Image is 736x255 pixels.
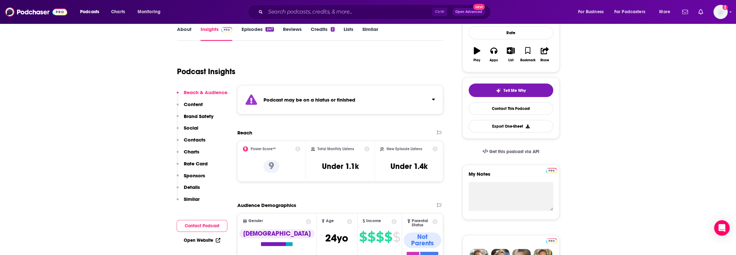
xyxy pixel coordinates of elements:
span: Logged in as kathrynwhite [713,5,728,19]
span: Income [366,219,381,223]
a: Podchaser - Follow, Share and Rate Podcasts [5,6,67,18]
div: Rate [469,26,553,39]
div: Not Parents [404,232,441,248]
span: $ [384,232,392,242]
h2: Power Score™ [251,147,276,151]
button: Contacts [177,137,205,149]
span: For Business [578,7,604,16]
span: Charts [111,7,125,16]
input: Search podcasts, credits, & more... [265,7,432,17]
h1: Podcast Insights [177,67,235,76]
h3: Under 1.4k [390,162,428,171]
a: InsightsPodchaser Pro [201,26,233,41]
span: $ [368,232,375,242]
img: Podchaser Pro [546,168,557,173]
h2: Audience Demographics [237,202,296,208]
div: 247 [265,27,274,32]
a: Charts [107,7,129,17]
button: Details [177,184,200,196]
button: Brand Safety [177,113,213,125]
button: List [502,43,519,66]
button: open menu [610,7,655,17]
p: Similar [184,196,200,202]
a: Get this podcast via API [477,144,544,160]
div: [DEMOGRAPHIC_DATA] [239,229,315,238]
img: Podchaser Pro [221,27,233,32]
button: Content [177,101,203,113]
button: Charts [177,149,199,161]
a: Contact This Podcast [469,102,553,115]
p: Social [184,125,198,131]
button: Share [536,43,553,66]
button: Social [177,125,198,137]
div: Apps [490,58,498,62]
div: Play [473,58,480,62]
button: Show profile menu [713,5,728,19]
a: Pro website [546,237,557,243]
strong: Podcast may be on a hiatus or finished [264,97,355,103]
a: Episodes247 [241,26,274,41]
a: Credits2 [311,26,335,41]
span: New [473,4,485,10]
p: Rate Card [184,161,208,167]
button: Reach & Audience [177,89,227,101]
a: Reviews [283,26,302,41]
div: 2 [331,27,335,32]
h2: New Episode Listens [387,147,422,151]
button: Rate Card [177,161,208,172]
span: Age [326,219,334,223]
p: Charts [184,149,199,155]
label: My Notes [469,171,553,182]
span: $ [359,232,367,242]
p: Contacts [184,137,205,143]
span: 24 yo [325,232,348,244]
p: 9 [264,160,279,173]
h3: Under 1.1k [322,162,358,171]
div: Share [540,58,549,62]
a: Similar [362,26,378,41]
button: open menu [76,7,108,17]
button: Sponsors [177,172,205,184]
button: Open AdvancedNew [452,8,485,16]
span: Gender [248,219,263,223]
span: Tell Me Why [503,88,526,93]
img: Podchaser Pro [546,238,557,243]
a: Pro website [546,167,557,173]
button: open menu [574,7,612,17]
span: Open Advanced [455,10,482,14]
button: tell me why sparkleTell Me Why [469,83,553,97]
section: Click to expand status details [237,85,443,114]
a: Show notifications dropdown [696,6,706,17]
span: $ [393,232,400,242]
p: Sponsors [184,172,205,179]
p: Details [184,184,200,190]
button: Bookmark [519,43,536,66]
p: Content [184,101,203,107]
button: open menu [655,7,678,17]
a: Open Website [184,238,220,243]
img: User Profile [713,5,728,19]
div: Bookmark [520,58,535,62]
button: Contact Podcast [177,220,227,232]
h2: Reach [237,130,252,136]
button: Similar [177,196,200,208]
span: More [659,7,670,16]
img: tell me why sparkle [496,88,501,93]
a: About [177,26,192,41]
span: $ [376,232,384,242]
span: For Podcasters [614,7,645,16]
p: Brand Safety [184,113,213,119]
span: Podcasts [80,7,99,16]
div: Search podcasts, credits, & more... [254,5,497,19]
button: Play [469,43,485,66]
div: Open Intercom Messenger [714,220,730,236]
button: open menu [133,7,169,17]
span: Monitoring [138,7,161,16]
svg: Add a profile image [722,5,728,10]
p: Reach & Audience [184,89,227,95]
button: Export One-Sheet [469,120,553,132]
a: Lists [344,26,353,41]
button: Apps [485,43,502,66]
span: Get this podcast via API [489,149,539,154]
h2: Total Monthly Listens [317,147,354,151]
